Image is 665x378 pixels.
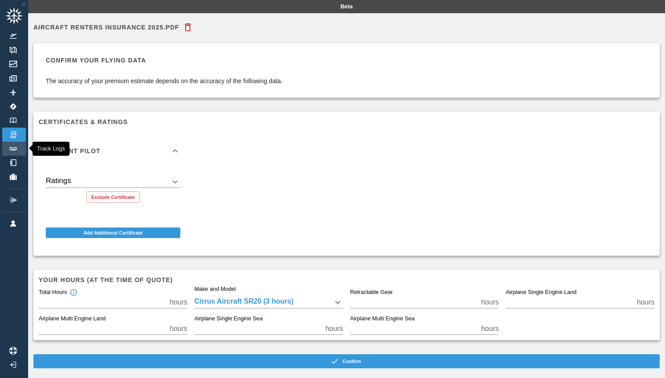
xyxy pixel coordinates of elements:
[46,148,100,154] h6: Student Pilot
[33,354,660,368] button: Confirm
[194,315,263,323] label: Airplane Single Engine Sea
[481,297,499,308] p: hours
[350,315,415,323] label: Airplane Multi Engine Sea
[506,289,577,297] label: Airplane Single Engine Land
[39,315,106,323] label: Airplane Multi Engine Land
[46,55,283,65] h6: Confirm your flying data
[637,297,654,308] p: hours
[350,289,393,297] label: Retractable Gear
[325,323,343,334] p: hours
[46,77,283,85] p: The accuracy of your premium estimate depends on the accuracy of the following data.
[69,289,77,297] svg: Total hours in fixed-wing aircraft
[194,296,343,308] div: Cirrus Aircraft SR20 (3 hours)
[194,285,236,293] label: Make and Model
[39,117,654,127] h6: Certificates & Ratings
[170,297,187,308] p: hours
[39,165,187,210] div: Student Pilot
[481,323,499,334] p: hours
[39,289,77,297] div: Total Hours
[86,191,139,203] button: Exclude Certificate
[39,137,187,165] div: Student Pilot
[39,275,654,285] h6: Your hours (at the time of quote)
[170,323,187,334] p: hours
[46,228,180,238] button: Add Additional Certificate
[33,24,179,30] h6: Aircraft Renters Insurance 2025.pdf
